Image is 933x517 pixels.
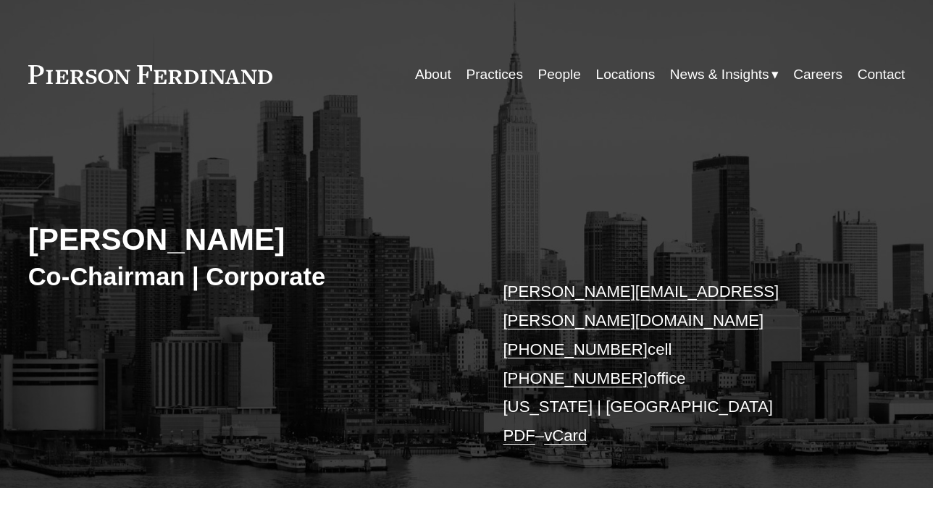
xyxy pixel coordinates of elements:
a: About [415,61,451,88]
a: Practices [466,61,522,88]
a: folder dropdown [670,61,779,88]
p: cell office [US_STATE] | [GEOGRAPHIC_DATA] – [503,277,868,451]
a: [PHONE_NUMBER] [503,369,648,387]
a: [PHONE_NUMBER] [503,340,648,358]
a: vCard [544,426,587,445]
a: Contact [858,61,905,88]
a: PDF [503,426,535,445]
span: News & Insights [670,62,769,87]
a: Locations [596,61,656,88]
a: [PERSON_NAME][EMAIL_ADDRESS][PERSON_NAME][DOMAIN_NAME] [503,282,779,329]
a: People [538,61,581,88]
a: Careers [793,61,842,88]
h2: [PERSON_NAME] [28,221,466,258]
h3: Co-Chairman | Corporate [28,261,466,293]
